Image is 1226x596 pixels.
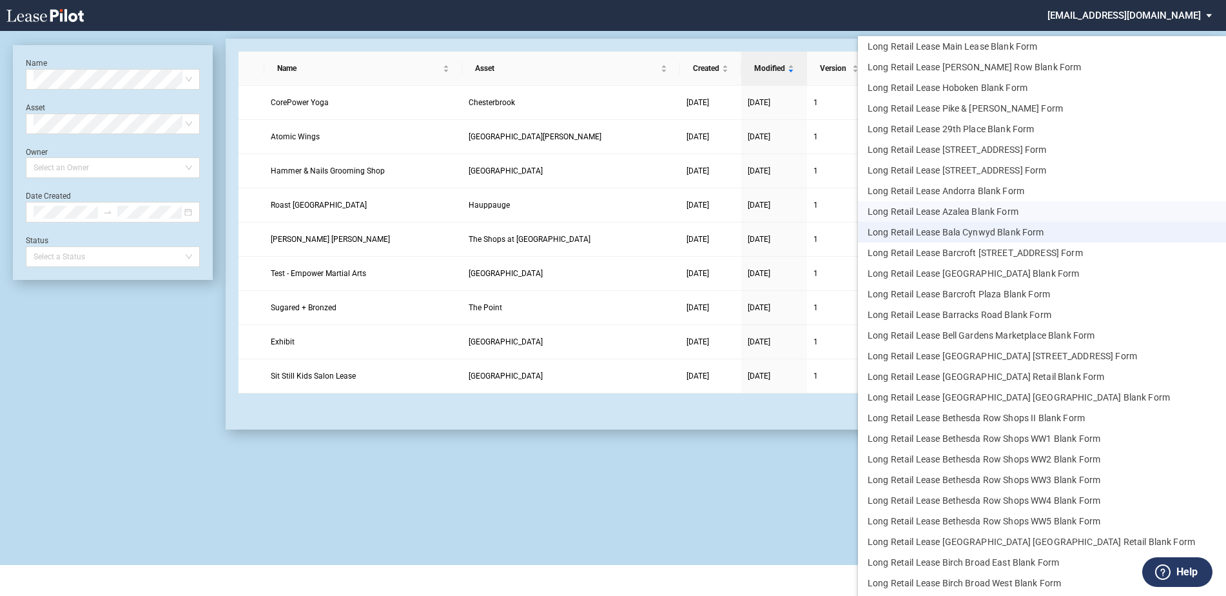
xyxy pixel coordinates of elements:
label: Help [1176,564,1198,581]
button: Help [1142,557,1212,587]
